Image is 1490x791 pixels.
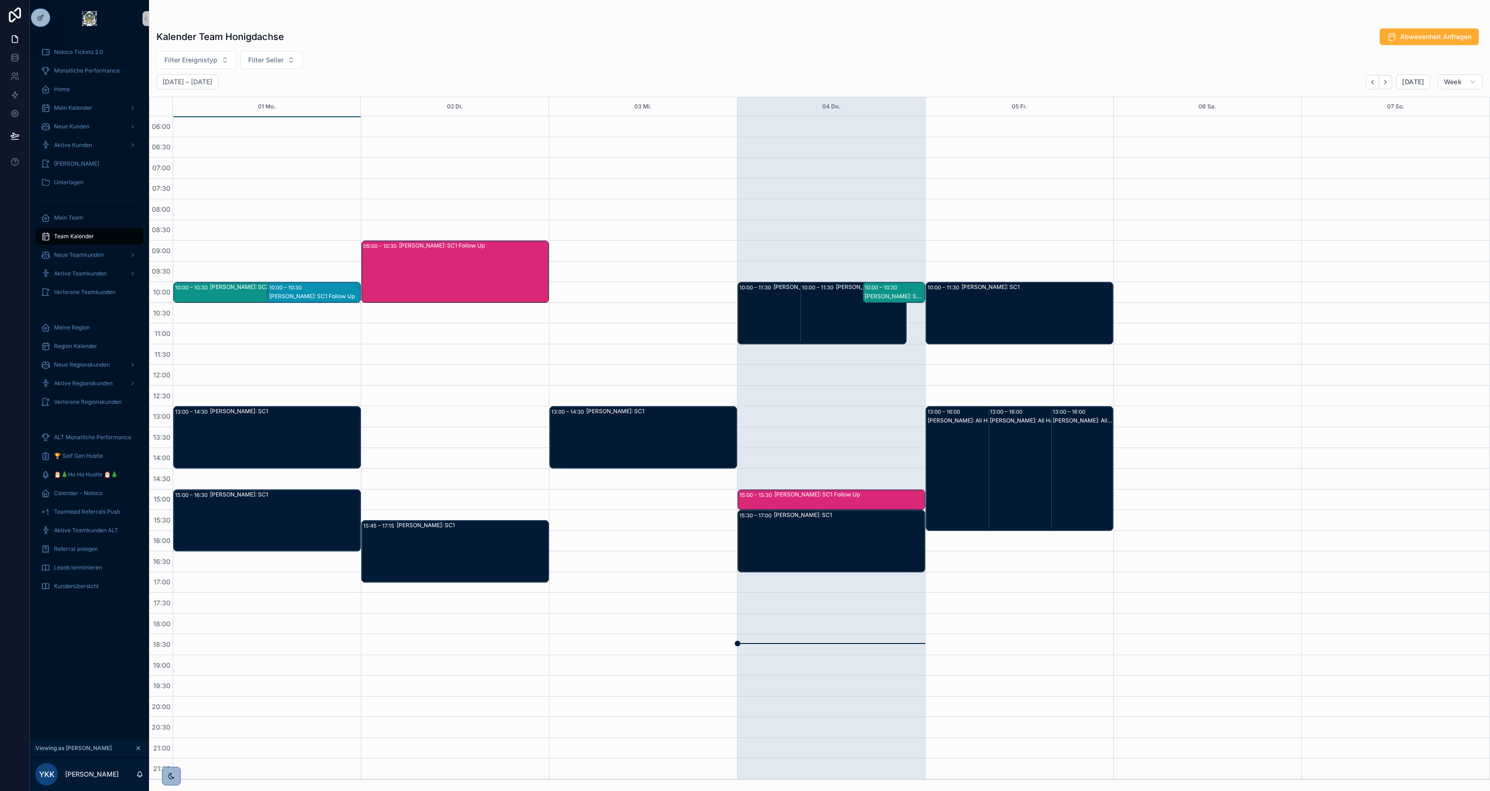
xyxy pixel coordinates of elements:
[928,417,1031,424] div: [PERSON_NAME]: All Hands Blocker
[1396,74,1430,89] button: [DATE]
[1402,78,1424,86] span: [DATE]
[1053,417,1112,424] div: [PERSON_NAME]: All Hands Blocker
[773,283,843,291] div: [PERSON_NAME]: SC1
[151,557,173,565] span: 16:30
[248,55,284,65] span: Filter Seller
[800,282,906,344] div: 10:00 – 11:30[PERSON_NAME]: SC1
[35,155,143,172] a: [PERSON_NAME]
[151,433,173,441] span: 13:30
[738,510,925,572] div: 15:30 – 17:00[PERSON_NAME]: SC1
[174,407,360,468] div: 13:00 – 14:30[PERSON_NAME]: SC1
[54,545,98,553] span: Referral anlegen
[54,48,103,56] span: Noloco Tickets 2.0
[54,361,110,369] span: Neue Regionskunden
[962,283,1112,291] div: [PERSON_NAME]: SC1
[836,283,905,291] div: [PERSON_NAME]: SC1
[269,293,360,300] div: [PERSON_NAME]: SC1 Follow Up
[54,270,107,277] span: Aktive Teamkunden
[54,380,113,387] span: Aktive Regionskunden
[30,37,149,739] div: scrollable content
[54,104,92,112] span: Mein Kalender
[35,356,143,373] a: Neue Regionskunden
[152,350,173,358] span: 11:30
[35,81,143,98] a: Home
[210,408,360,415] div: [PERSON_NAME]: SC1
[163,77,212,87] h2: [DATE] – [DATE]
[151,371,173,379] span: 12:00
[54,233,94,240] span: Team Kalender
[926,407,1031,530] div: 13:00 – 16:00[PERSON_NAME]: All Hands Blocker
[268,282,361,302] div: 10:00 – 10:30[PERSON_NAME]: SC1 Follow Up
[35,209,143,226] a: Mein Team
[35,44,143,60] a: Noloco Tickets 2.0
[739,490,774,500] div: 15:00 – 15:30
[35,137,143,154] a: Aktive Kunden
[739,511,774,520] div: 15:30 – 17:00
[149,205,173,213] span: 08:00
[149,226,173,234] span: 08:30
[175,407,210,416] div: 13:00 – 14:30
[1380,28,1479,45] button: Abwesenheit Anfragen
[54,564,102,571] span: Leads terminieren
[54,179,83,186] span: Unterlagen
[54,342,97,350] span: Region Kalender
[54,434,131,441] span: ALT Monatliche Performance
[151,454,173,462] span: 14:00
[1051,407,1113,530] div: 13:00 – 16:00[PERSON_NAME]: All Hands Blocker
[1012,97,1027,116] div: 05 Fr.
[151,536,173,544] span: 16:00
[551,407,586,416] div: 13:00 – 14:30
[54,508,120,516] span: Teamlead Referrals Push
[151,288,173,296] span: 10:00
[151,309,173,317] span: 10:30
[1199,97,1216,116] button: 06 Sa.
[1053,407,1088,416] div: 13:00 – 16:00
[149,143,173,151] span: 06:30
[151,392,173,400] span: 12:30
[149,267,173,275] span: 09:30
[149,122,173,130] span: 06:00
[399,242,548,249] div: [PERSON_NAME]: SC1 Follow Up
[362,241,549,302] div: 09:00 – 10:30[PERSON_NAME]: SC1 Follow Up
[54,583,99,590] span: Kundenübersicht
[39,769,54,780] span: YKK
[151,640,173,648] span: 18:30
[1387,97,1404,116] button: 07 So.
[210,491,360,498] div: [PERSON_NAME]: SC1
[174,490,360,551] div: 15:00 – 16:30[PERSON_NAME]: SC1
[35,429,143,446] a: ALT Monatliche Performance
[164,55,217,65] span: Filter Ereignistyp
[269,283,304,292] div: 10:00 – 10:30
[54,251,104,259] span: Neue Teamkunden
[35,319,143,336] a: Meine Region
[54,324,90,331] span: Meine Region
[151,412,173,420] span: 13:00
[1379,75,1392,89] button: Next
[174,282,332,302] div: 10:00 – 10:30[PERSON_NAME]: SC2 Follow Up
[54,452,103,460] span: 🏆 Self Gen Hustle
[151,578,173,586] span: 17:00
[397,522,548,529] div: [PERSON_NAME]: SC1
[774,491,924,498] div: [PERSON_NAME]: SC1 Follow Up
[447,97,463,116] button: 02 Di.
[739,283,773,292] div: 10:00 – 11:30
[35,228,143,245] a: Team Kalender
[865,283,900,292] div: 10:00 – 10:30
[151,620,173,628] span: 18:00
[586,408,736,415] div: [PERSON_NAME]: SC1
[363,521,397,530] div: 15:45 – 17:15
[35,265,143,282] a: Aktive Teamkunden
[634,97,651,116] button: 03 Mi.
[35,284,143,301] a: Verlorene Teamkunden
[35,744,112,752] span: Viewing as [PERSON_NAME]
[54,398,122,406] span: Verlorene Regionskunden
[54,471,118,478] span: 🎅🎄Ho Ho Hustle 🎅🎄
[150,164,173,172] span: 07:00
[738,282,843,344] div: 10:00 – 11:30[PERSON_NAME]: SC1
[1444,78,1462,86] span: Week
[822,97,840,116] button: 04 Do.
